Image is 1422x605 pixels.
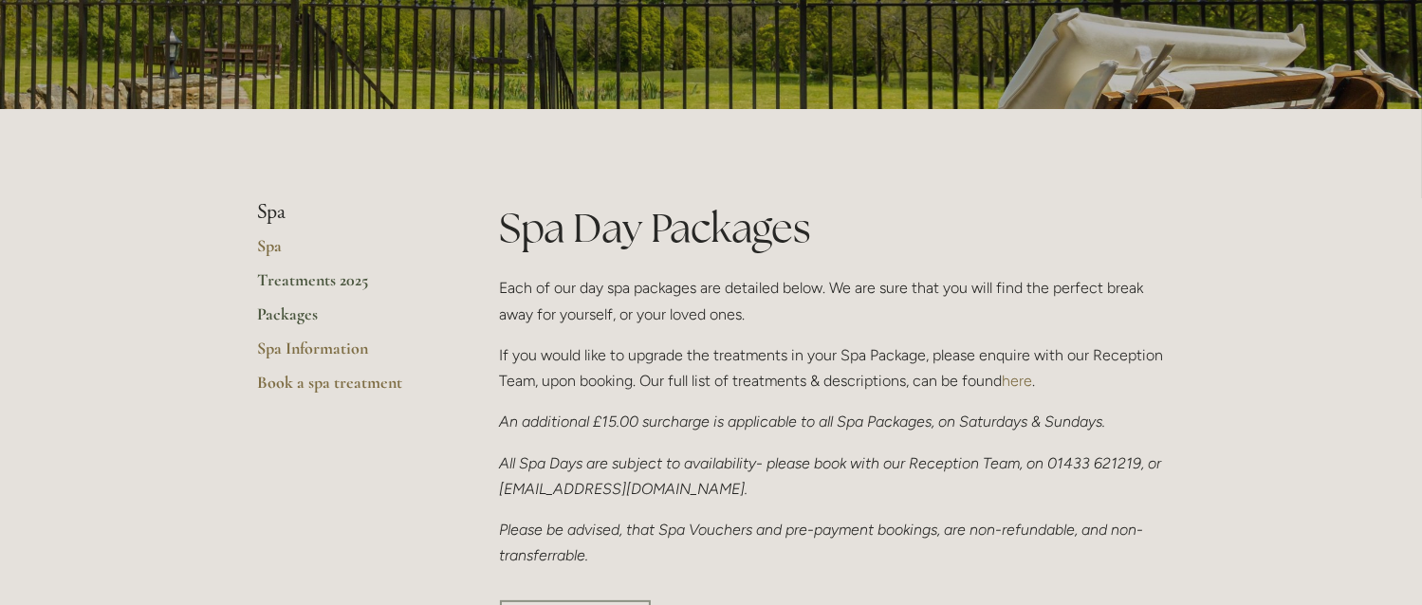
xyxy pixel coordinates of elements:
em: An additional £15.00 surcharge is applicable to all Spa Packages, on Saturdays & Sundays. [500,412,1106,431]
p: If you would like to upgrade the treatments in your Spa Package, please enquire with our Receptio... [500,342,1165,394]
li: Spa [258,200,439,225]
a: Book a spa treatment [258,372,439,406]
a: Treatments 2025 [258,269,439,303]
em: All Spa Days are subject to availability- please book with our Reception Team, on 01433 621219, o... [500,454,1166,498]
h1: Spa Day Packages [500,200,1165,256]
a: Spa Information [258,338,439,372]
p: Each of our day spa packages are detailed below. We are sure that you will find the perfect break... [500,275,1165,326]
em: Please be advised, that Spa Vouchers and pre-payment bookings, are non-refundable, and non-transf... [500,521,1144,564]
a: here [1003,372,1033,390]
a: Packages [258,303,439,338]
a: Spa [258,235,439,269]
